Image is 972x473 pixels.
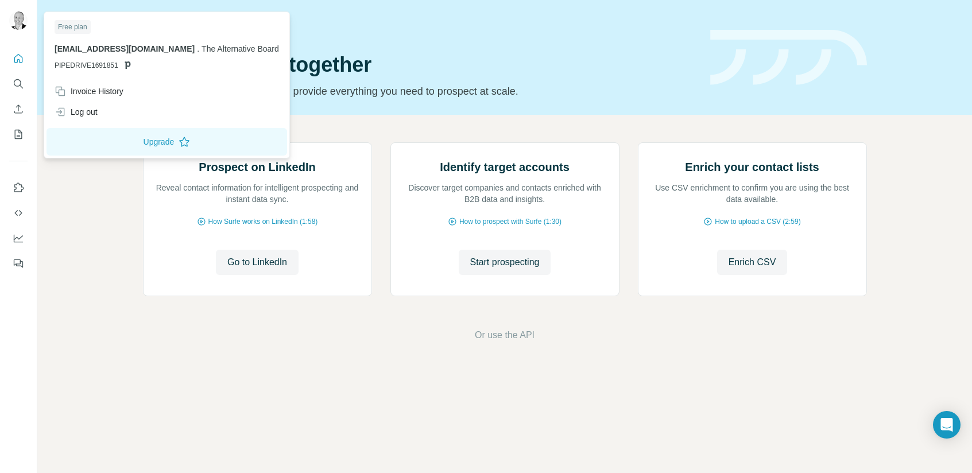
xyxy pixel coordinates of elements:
button: Dashboard [9,228,28,249]
span: PIPEDRIVE1691851 [55,60,118,71]
span: Enrich CSV [729,255,776,269]
img: Avatar [9,11,28,30]
span: How Surfe works on LinkedIn (1:58) [208,216,318,227]
button: Feedback [9,253,28,274]
span: The Alternative Board [202,44,279,53]
button: Or use the API [475,328,535,342]
p: Discover target companies and contacts enriched with B2B data and insights. [402,182,607,205]
span: How to prospect with Surfe (1:30) [459,216,561,227]
img: banner [710,30,867,86]
button: My lists [9,124,28,145]
span: [EMAIL_ADDRESS][DOMAIN_NAME] [55,44,195,53]
button: Upgrade [47,128,287,156]
button: Use Surfe on LinkedIn [9,177,28,198]
button: Enrich CSV [717,250,788,275]
h2: Prospect on LinkedIn [199,159,315,175]
p: Reveal contact information for intelligent prospecting and instant data sync. [155,182,360,205]
div: Open Intercom Messenger [933,411,961,439]
div: Invoice History [55,86,123,97]
button: Start prospecting [459,250,551,275]
button: Search [9,73,28,94]
h2: Identify target accounts [440,159,570,175]
p: Use CSV enrichment to confirm you are using the best data available. [650,182,855,205]
span: . [197,44,199,53]
h1: Let’s prospect together [143,53,696,76]
span: Start prospecting [470,255,540,269]
p: Pick your starting point and we’ll provide everything you need to prospect at scale. [143,83,696,99]
button: Quick start [9,48,28,69]
span: Go to LinkedIn [227,255,287,269]
button: Use Surfe API [9,203,28,223]
button: Go to LinkedIn [216,250,299,275]
h2: Enrich your contact lists [685,159,819,175]
div: Free plan [55,20,91,34]
div: Quick start [143,21,696,33]
button: Enrich CSV [9,99,28,119]
div: Log out [55,106,98,118]
span: How to upload a CSV (2:59) [715,216,800,227]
